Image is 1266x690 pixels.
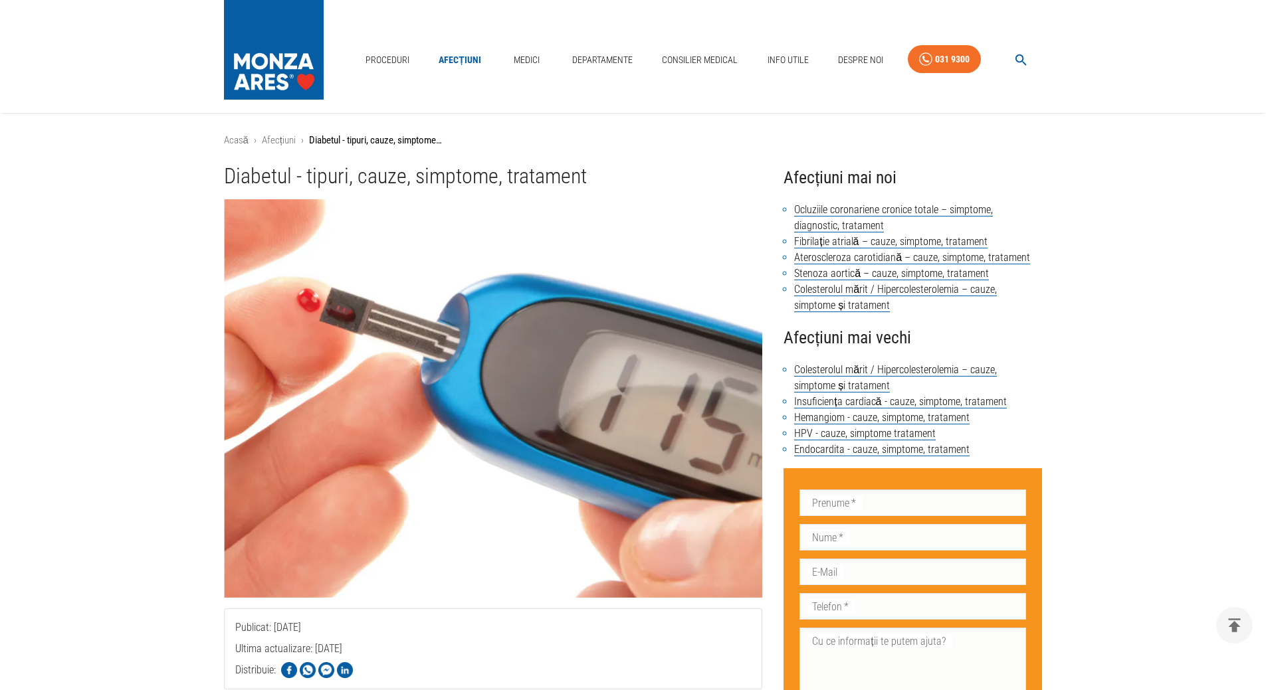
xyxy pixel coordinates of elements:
a: Acasă [224,134,249,146]
a: Consilier Medical [657,46,743,74]
a: Ateroscleroza carotidiană – cauze, simptome, tratament [794,251,1030,264]
li: › [301,133,304,148]
img: Diabetul - tipuri, cauze, simptome, tratament [224,199,763,598]
div: 031 9300 [935,51,970,68]
a: Fibrilație atrială – cauze, simptome, tratament [794,235,987,248]
a: Despre Noi [833,46,889,74]
a: Colesterolul mărit / Hipercolesterolemia – cauze, simptome și tratament [794,363,997,392]
img: Share on Facebook [281,662,297,678]
a: Colesterolul mărit / Hipercolesterolemia – cauze, simptome și tratament [794,283,997,312]
li: › [254,133,257,148]
a: Info Utile [762,46,814,74]
a: Proceduri [360,46,415,74]
button: delete [1216,607,1253,644]
img: Share on LinkedIn [337,662,353,678]
img: Share on WhatsApp [300,662,316,678]
p: Diabetul - tipuri, cauze, simptome, tratament [309,133,442,148]
p: Distribuie: [235,662,276,678]
a: Stenoza aortică – cauze, simptome, tratament [794,267,989,280]
h4: Afecțiuni mai noi [784,164,1042,191]
a: Medici [505,46,548,74]
a: Afecțiuni [433,46,486,74]
a: Afecțiuni [262,134,296,146]
a: 031 9300 [908,45,981,74]
a: Departamente [567,46,638,74]
img: Share on Facebook Messenger [318,662,334,678]
a: Insuficiența cardiacă - cauze, simptome, tratament [794,395,1006,408]
h4: Afecțiuni mai vechi [784,324,1042,351]
nav: breadcrumb [224,133,1043,148]
span: Publicat: [DATE] [235,621,301,687]
a: Endocardita - cauze, simptome, tratament [794,443,970,456]
a: Hemangiom - cauze, simptome, tratament [794,411,970,424]
h1: Diabetul - tipuri, cauze, simptome, tratament [224,164,763,189]
a: Ocluziile coronariene cronice totale – simptome, diagnostic, tratament [794,203,993,232]
a: HPV - cauze, simptome tratament [794,427,936,440]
